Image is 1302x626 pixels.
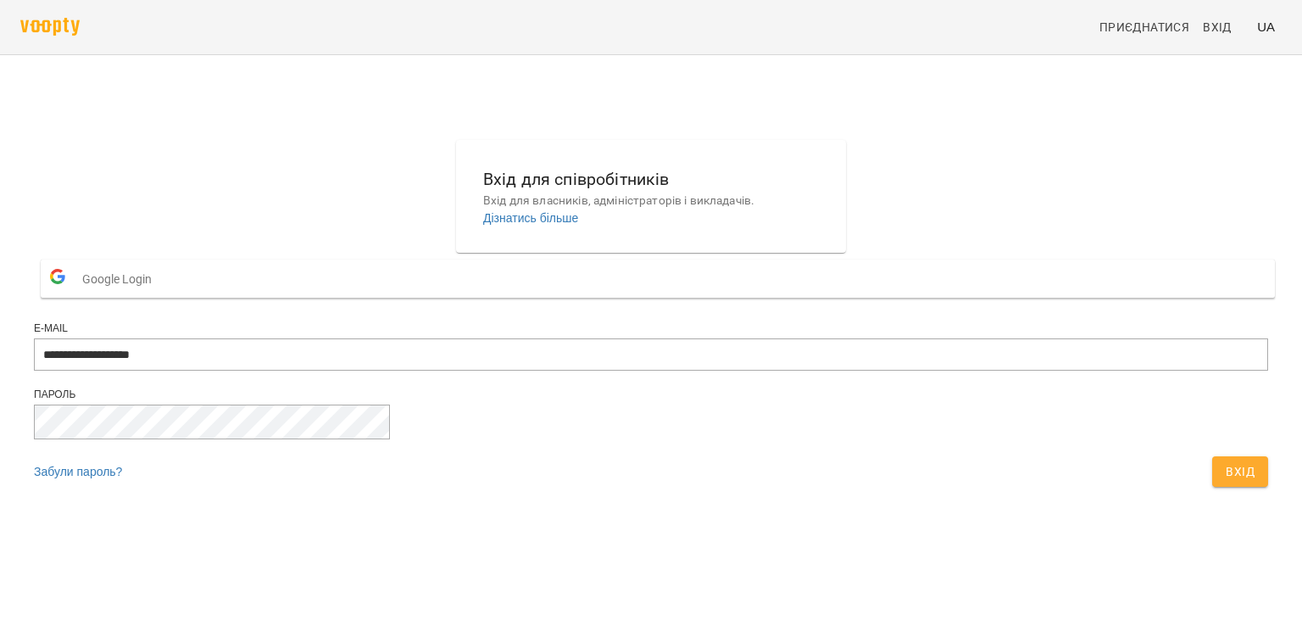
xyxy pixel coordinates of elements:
[34,321,1268,336] div: E-mail
[34,388,1268,402] div: Пароль
[1257,18,1275,36] span: UA
[470,153,832,240] button: Вхід для співробітниківВхід для власників, адміністраторів і викладачів.Дізнатись більше
[1093,12,1196,42] a: Приєднатися
[1226,461,1255,482] span: Вхід
[483,166,819,193] h6: Вхід для співробітників
[483,211,578,225] a: Дізнатись більше
[1196,12,1250,42] a: Вхід
[483,193,819,210] p: Вхід для власників, адміністраторів і викладачів.
[20,18,80,36] img: voopty.png
[34,465,122,478] a: Забули пароль?
[1099,17,1189,37] span: Приєднатися
[1212,456,1268,487] button: Вхід
[1250,11,1282,42] button: UA
[82,262,160,296] span: Google Login
[41,260,1275,298] button: Google Login
[1203,17,1232,37] span: Вхід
